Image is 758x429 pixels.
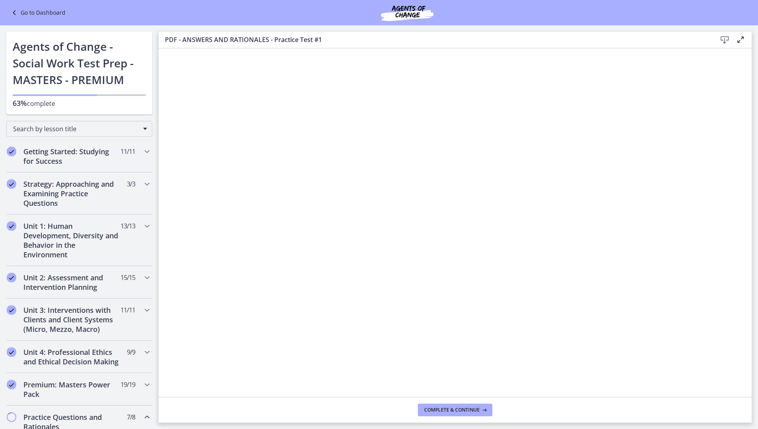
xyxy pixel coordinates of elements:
h2: Unit 3: Interventions with Clients and Client Systems (Micro, Mezzo, Macro) [23,305,120,334]
span: 63% [13,98,27,108]
div: Search by lesson title [6,121,152,137]
span: 11 / 11 [121,305,135,315]
span: 13 / 13 [121,221,135,231]
h2: Premium: Masters Power Pack [23,380,120,399]
img: Agents of Change [360,3,455,22]
span: 7 / 8 [127,412,135,422]
h2: Unit 4: Professional Ethics and Ethical Decision Making [23,347,120,366]
span: 3 / 3 [127,179,135,189]
i: Completed [7,305,16,315]
span: 19 / 19 [121,380,135,389]
h2: Unit 2: Assessment and Intervention Planning [23,273,120,292]
h2: Getting Started: Studying for Success [23,147,120,166]
i: Completed [7,347,16,357]
span: 9 / 9 [127,347,135,357]
i: Completed [7,380,16,389]
h2: Unit 1: Human Development, Diversity and Behavior in the Environment [23,221,120,259]
i: Completed [7,179,16,189]
p: complete [13,98,146,108]
span: Search by lesson title [13,124,139,133]
i: Completed [7,273,16,282]
h3: PDF - ANSWERS AND RATIONALES - Practice Test #1 [165,35,704,44]
span: 15 / 15 [121,273,135,282]
h2: Strategy: Approaching and Examining Practice Questions [23,179,120,208]
button: Complete & continue [418,404,492,416]
i: Completed [7,221,16,231]
h1: Agents of Change - Social Work Test Prep - MASTERS - PREMIUM [13,38,146,88]
span: 11 / 11 [121,147,135,156]
span: Complete & continue [424,407,480,413]
i: Completed [7,147,16,156]
a: Go to Dashboard [10,8,65,17]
